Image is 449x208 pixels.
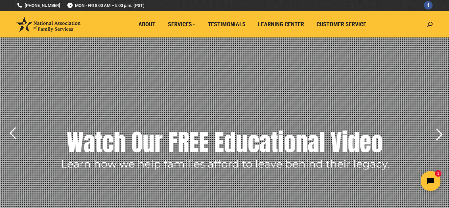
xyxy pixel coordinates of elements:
rs-layer: Watch Our FREE Educational Video [67,126,383,159]
a: Testimonials [203,18,250,31]
span: Customer Service [317,21,366,28]
img: National Association of Family Services [16,17,81,32]
span: Services [168,21,195,28]
a: Customer Service [312,18,371,31]
iframe: Tidio Chat [333,166,446,196]
a: [PHONE_NUMBER] [16,2,60,9]
rs-layer: Learn how we help families afford to leave behind their legacy. [61,159,390,169]
a: About [134,18,160,31]
span: MON - FRI 8:00 AM – 5:00 p.m. (PST) [67,2,145,9]
a: Learning Center [253,18,309,31]
a: Facebook page opens in new window [424,1,433,10]
span: About [138,21,155,28]
span: Learning Center [258,21,304,28]
span: Testimonials [208,21,246,28]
